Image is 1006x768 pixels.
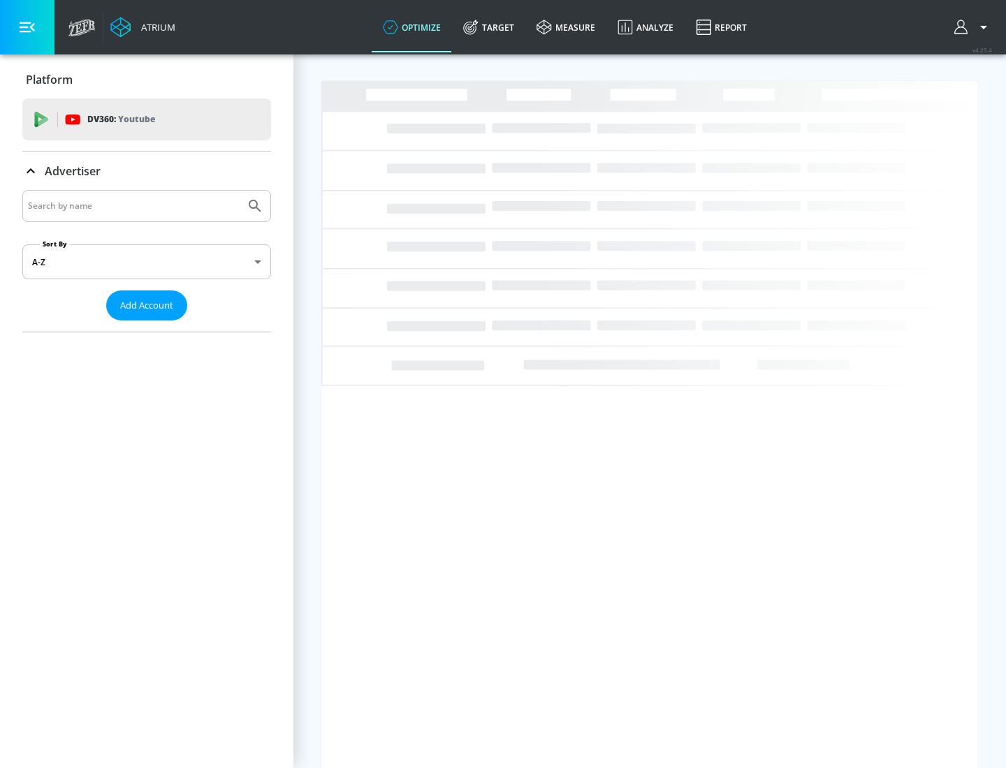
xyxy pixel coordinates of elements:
[110,17,175,38] a: Atrium
[525,2,606,52] a: measure
[120,297,173,313] span: Add Account
[452,2,525,52] a: Target
[22,320,271,332] nav: list of Advertiser
[972,46,992,54] span: v 4.25.4
[685,2,758,52] a: Report
[22,98,271,140] div: DV360: Youtube
[136,21,175,34] div: Atrium
[40,239,70,249] label: Sort By
[372,2,452,52] a: optimize
[26,72,73,87] p: Platform
[118,112,155,126] p: Youtube
[22,60,271,99] div: Platform
[87,112,155,127] p: DV360:
[106,290,187,320] button: Add Account
[22,152,271,191] div: Advertiser
[22,244,271,279] div: A-Z
[45,163,101,179] p: Advertiser
[28,197,240,215] input: Search by name
[22,190,271,332] div: Advertiser
[606,2,685,52] a: Analyze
